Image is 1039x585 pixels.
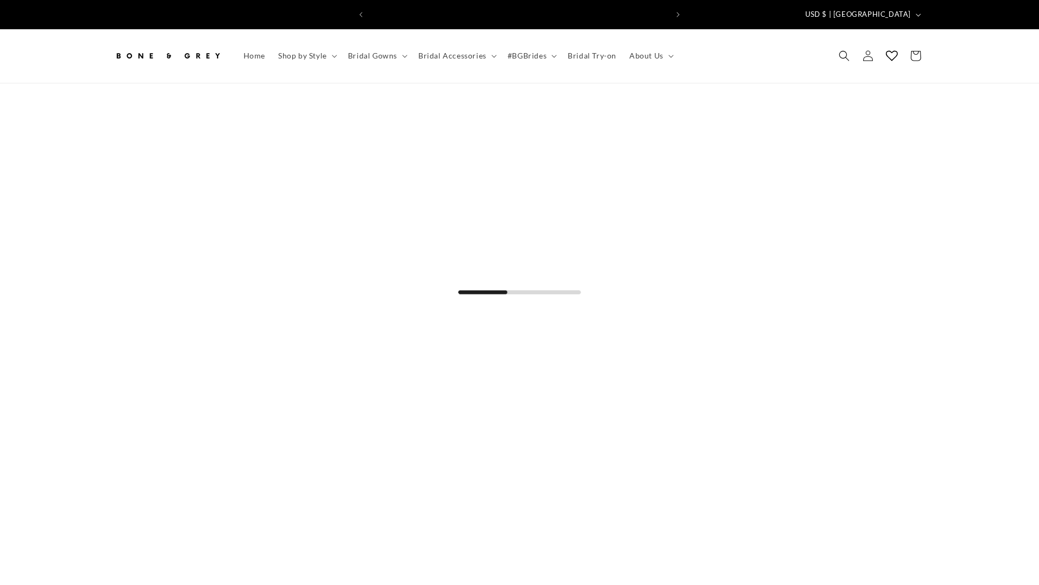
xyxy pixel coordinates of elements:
img: Bone and Grey Bridal [114,44,222,68]
summary: Bridal Gowns [341,44,412,67]
button: Next announcement [666,4,690,25]
span: Bridal Gowns [348,51,397,61]
summary: About Us [623,44,678,67]
span: Home [244,51,265,61]
span: Bridal Accessories [418,51,486,61]
span: Shop by Style [278,51,327,61]
a: Bone and Grey Bridal [110,40,226,72]
summary: Shop by Style [272,44,341,67]
span: USD $ | [GEOGRAPHIC_DATA] [805,9,911,20]
summary: Bridal Accessories [412,44,501,67]
span: #BGBrides [508,51,547,61]
a: Bridal Try-on [561,44,623,67]
span: About Us [629,51,663,61]
span: Bridal Try-on [568,51,616,61]
img: quiz_loader.gif [457,290,582,295]
summary: #BGBrides [501,44,561,67]
button: USD $ | [GEOGRAPHIC_DATA] [799,4,925,25]
a: Home [237,44,272,67]
summary: Search [832,44,856,68]
button: Previous announcement [349,4,373,25]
